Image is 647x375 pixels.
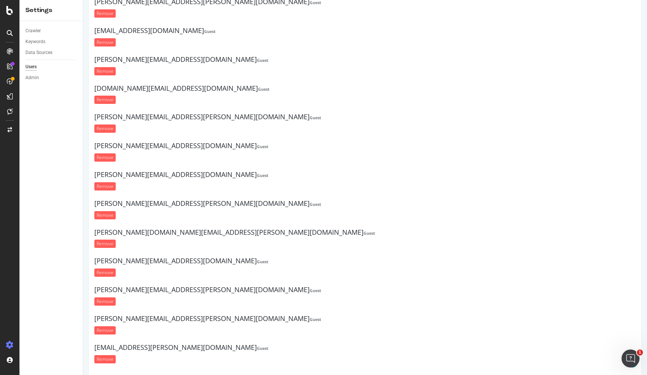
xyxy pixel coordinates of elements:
[25,27,78,35] a: Crawler
[11,124,33,133] input: Remove
[25,49,52,57] div: Data Sources
[622,349,640,367] iframe: Intercom live chat
[11,96,33,104] input: Remove
[280,230,292,236] strong: Guest
[25,74,78,82] a: Admin
[174,144,185,149] strong: Guest
[174,345,185,351] strong: Guest
[11,113,553,121] h4: [PERSON_NAME][EMAIL_ADDRESS][PERSON_NAME][DOMAIN_NAME]
[25,74,39,82] div: Admin
[11,268,33,277] input: Remove
[174,259,185,264] strong: Guest
[11,211,33,219] input: Remove
[11,27,553,34] h4: [EMAIL_ADDRESS][DOMAIN_NAME]
[11,56,553,63] h4: [PERSON_NAME][EMAIL_ADDRESS][DOMAIN_NAME]
[25,49,78,57] a: Data Sources
[25,63,37,71] div: Users
[121,28,133,34] strong: Guest
[227,201,238,207] strong: Guest
[174,57,185,63] strong: Guest
[175,86,186,92] strong: Guest
[11,38,33,46] input: Remove
[11,286,553,294] h4: [PERSON_NAME][EMAIL_ADDRESS][PERSON_NAME][DOMAIN_NAME]
[227,316,238,322] strong: Guest
[25,38,45,46] div: Keywords
[11,182,33,190] input: Remove
[11,315,553,322] h4: [PERSON_NAME][EMAIL_ADDRESS][PERSON_NAME][DOMAIN_NAME]
[25,38,78,46] a: Keywords
[11,297,33,306] input: Remove
[11,326,33,334] input: Remove
[11,200,553,207] h4: [PERSON_NAME][EMAIL_ADDRESS][PERSON_NAME][DOMAIN_NAME]
[637,349,643,355] span: 1
[11,9,33,18] input: Remove
[11,153,33,162] input: Remove
[11,344,553,351] h4: [EMAIL_ADDRESS][PERSON_NAME][DOMAIN_NAME]
[25,63,78,71] a: Users
[11,85,553,92] h4: [DOMAIN_NAME][EMAIL_ADDRESS][DOMAIN_NAME]
[11,240,33,248] input: Remove
[11,171,553,178] h4: [PERSON_NAME][EMAIL_ADDRESS][DOMAIN_NAME]
[174,172,185,178] strong: Guest
[227,115,238,120] strong: Guest
[11,142,553,150] h4: [PERSON_NAME][EMAIL_ADDRESS][DOMAIN_NAME]
[25,6,77,15] div: Settings
[11,67,33,75] input: Remove
[25,27,41,35] div: Crawler
[11,229,553,236] h4: [PERSON_NAME][DOMAIN_NAME][EMAIL_ADDRESS][PERSON_NAME][DOMAIN_NAME]
[227,288,238,293] strong: Guest
[11,355,33,363] input: Remove
[11,257,553,265] h4: [PERSON_NAME][EMAIL_ADDRESS][DOMAIN_NAME]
